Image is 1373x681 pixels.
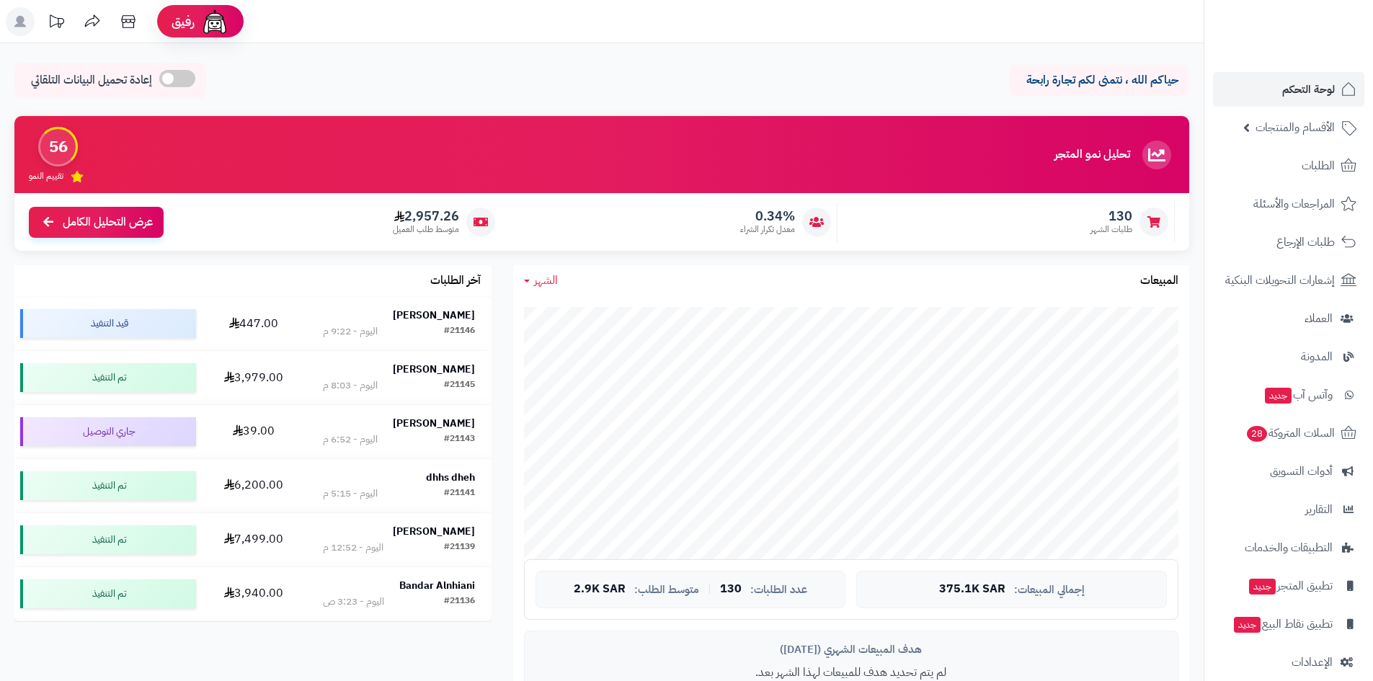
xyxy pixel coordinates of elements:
[1213,492,1364,527] a: التقارير
[323,324,378,339] div: اليوم - 9:22 م
[1292,652,1333,672] span: الإعدادات
[1302,156,1335,176] span: الطلبات
[31,72,152,89] span: إعادة تحميل البيانات التلقائي
[430,275,481,288] h3: آخر الطلبات
[1213,530,1364,565] a: التطبيقات والخدمات
[444,486,475,501] div: #21141
[20,309,196,338] div: قيد التنفيذ
[1014,584,1085,596] span: إجمالي المبيعات:
[1213,454,1364,489] a: أدوات التسويق
[1301,347,1333,367] span: المدونة
[1265,388,1292,404] span: جديد
[1282,79,1335,99] span: لوحة التحكم
[323,540,383,555] div: اليوم - 12:52 م
[202,459,306,512] td: 6,200.00
[1213,187,1364,221] a: المراجعات والأسئلة
[708,584,711,595] span: |
[1234,617,1261,633] span: جديد
[200,7,229,36] img: ai-face.png
[323,595,384,609] div: اليوم - 3:23 ص
[444,540,475,555] div: #21139
[1140,275,1178,288] h3: المبيعات
[1213,301,1364,336] a: العملاء
[1090,223,1132,236] span: طلبات الشهر
[1225,270,1335,290] span: إشعارات التحويلات البنكية
[1276,232,1335,252] span: طلبات الإرجاع
[1270,461,1333,481] span: أدوات التسويق
[1054,148,1130,161] h3: تحليل نمو المتجر
[202,567,306,620] td: 3,940.00
[574,583,626,596] span: 2.9K SAR
[534,272,558,289] span: الشهر
[1213,339,1364,374] a: المدونة
[29,170,63,182] span: تقييم النمو
[29,207,164,238] a: عرض التحليل الكامل
[323,378,378,393] div: اليوم - 8:03 م
[323,486,378,501] div: اليوم - 5:15 م
[20,417,196,446] div: جاري التوصيل
[1090,208,1132,224] span: 130
[38,7,74,40] a: تحديثات المنصة
[1248,576,1333,596] span: تطبيق المتجر
[1213,607,1364,641] a: تطبيق نقاط البيعجديد
[1245,538,1333,558] span: التطبيقات والخدمات
[444,378,475,393] div: #21145
[323,432,378,447] div: اليوم - 6:52 م
[1213,378,1364,412] a: وآتس آبجديد
[20,471,196,500] div: تم التنفيذ
[393,524,475,539] strong: [PERSON_NAME]
[202,297,306,350] td: 447.00
[399,578,475,593] strong: Bandar Alnhiani
[444,595,475,609] div: #21136
[393,416,475,431] strong: [PERSON_NAME]
[1213,569,1364,603] a: تطبيق المتجرجديد
[1305,308,1333,329] span: العملاء
[1213,263,1364,298] a: إشعارات التحويلات البنكية
[1213,645,1364,680] a: الإعدادات
[1213,148,1364,183] a: الطلبات
[740,223,795,236] span: معدل تكرار الشراء
[634,584,699,596] span: متوسط الطلب:
[720,583,742,596] span: 130
[1247,426,1267,442] span: 28
[1249,579,1276,595] span: جديد
[20,579,196,608] div: تم التنفيذ
[536,664,1167,681] p: لم يتم تحديد هدف للمبيعات لهذا الشهر بعد.
[426,470,475,485] strong: dhhs dheh
[1213,72,1364,107] a: لوحة التحكم
[1263,385,1333,405] span: وآتس آب
[524,272,558,289] a: الشهر
[444,324,475,339] div: #21146
[750,584,807,596] span: عدد الطلبات:
[202,405,306,458] td: 39.00
[1232,614,1333,634] span: تطبيق نقاط البيع
[740,208,795,224] span: 0.34%
[172,13,195,30] span: رفيق
[63,214,153,231] span: عرض التحليل الكامل
[20,525,196,554] div: تم التنفيذ
[939,583,1005,596] span: 375.1K SAR
[202,351,306,404] td: 3,979.00
[536,642,1167,657] div: هدف المبيعات الشهري ([DATE])
[1213,225,1364,259] a: طلبات الإرجاع
[1245,423,1335,443] span: السلات المتروكة
[444,432,475,447] div: #21143
[393,223,459,236] span: متوسط طلب العميل
[1305,499,1333,520] span: التقارير
[1213,416,1364,450] a: السلات المتروكة28
[1020,72,1178,89] p: حياكم الله ، نتمنى لكم تجارة رابحة
[1253,194,1335,214] span: المراجعات والأسئلة
[1256,117,1335,138] span: الأقسام والمنتجات
[393,308,475,323] strong: [PERSON_NAME]
[20,363,196,392] div: تم التنفيذ
[202,513,306,566] td: 7,499.00
[393,208,459,224] span: 2,957.26
[393,362,475,377] strong: [PERSON_NAME]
